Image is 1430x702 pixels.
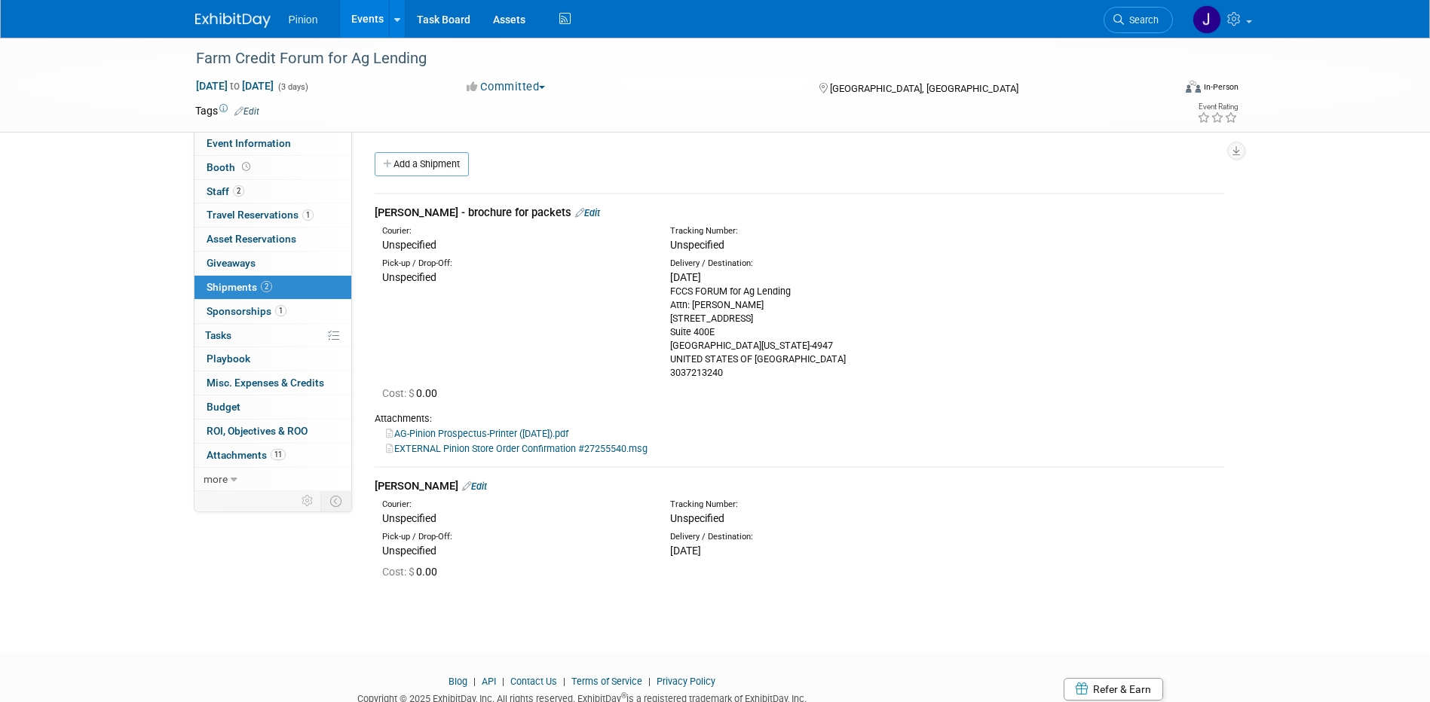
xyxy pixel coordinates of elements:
a: Add a Shipment [375,152,469,176]
td: Personalize Event Tab Strip [295,491,321,511]
a: Search [1104,7,1173,33]
span: Sponsorships [207,305,286,317]
a: Privacy Policy [657,676,715,687]
span: Unspecified [670,239,724,251]
span: Tasks [205,329,231,341]
span: Cost: $ [382,387,416,399]
a: EXTERNAL Pinion Store Order Confirmation #27255540.msg [386,443,648,454]
span: Unspecified [382,271,436,283]
div: Pick-up / Drop-Off: [382,258,648,270]
a: Giveaways [194,252,351,275]
a: Tasks [194,324,351,347]
div: Pick-up / Drop-Off: [382,531,648,543]
a: Asset Reservations [194,227,351,251]
span: 1 [275,305,286,316]
a: Terms of Service [571,676,642,687]
a: Staff2 [194,180,351,203]
div: [DATE] [670,270,935,285]
img: ExhibitDay [195,13,271,28]
div: Tracking Number: [670,225,1008,237]
a: Blog [449,676,467,687]
sup: ® [621,691,626,700]
span: | [559,676,569,687]
span: Unspecified [382,545,436,557]
div: Attachments: [375,412,1224,426]
div: [PERSON_NAME] [375,478,1224,494]
a: Event Information [194,132,351,155]
a: Edit [462,481,487,492]
span: Misc. Expenses & Credits [207,377,324,389]
span: Booth [207,161,253,173]
span: 1 [302,209,314,221]
span: 2 [261,281,272,292]
span: | [645,676,654,687]
a: AG-Pinion Prospectus-Printer ([DATE]).pdf [386,428,568,439]
div: Courier: [382,225,648,237]
img: Jennifer Plumisto [1193,5,1221,34]
div: Delivery / Destination: [670,531,935,543]
div: Delivery / Destination: [670,258,935,270]
span: Budget [207,401,240,413]
div: Unspecified [382,511,648,526]
span: Giveaways [207,257,256,269]
a: Booth [194,156,351,179]
span: 11 [271,449,286,460]
div: [DATE] [670,543,935,558]
span: Playbook [207,353,250,365]
a: Playbook [194,347,351,371]
a: Budget [194,395,351,419]
td: Tags [195,103,259,118]
a: more [194,468,351,491]
img: Format-Inperson.png [1186,81,1201,93]
span: to [228,80,242,92]
div: Courier: [382,499,648,511]
a: ROI, Objectives & ROO [194,420,351,443]
span: more [204,473,228,485]
a: Shipments2 [194,276,351,299]
span: Travel Reservations [207,209,314,221]
div: Farm Credit Forum for Ag Lending [191,45,1150,72]
span: Asset Reservations [207,233,296,245]
a: Edit [234,106,259,117]
div: Tracking Number: [670,499,1008,511]
span: 0.00 [382,566,443,578]
span: Unspecified [670,512,724,524]
td: Toggle Event Tabs [320,491,351,511]
span: Pinion [289,14,318,26]
div: Unspecified [382,237,648,252]
span: Shipments [207,281,272,293]
span: Attachments [207,449,286,461]
span: Event Information [207,137,291,149]
span: (3 days) [277,82,308,92]
span: 0.00 [382,387,443,399]
span: 2 [233,185,244,197]
a: API [482,676,496,687]
span: [DATE] [DATE] [195,79,274,93]
div: FCCS FORUM for Ag Lending Attn: [PERSON_NAME] [STREET_ADDRESS] Suite 400E [GEOGRAPHIC_DATA][US_ST... [670,285,935,380]
button: Committed [461,79,551,95]
div: [PERSON_NAME] - brochure for packets [375,205,1224,221]
a: Contact Us [510,676,557,687]
span: [GEOGRAPHIC_DATA], [GEOGRAPHIC_DATA] [830,83,1018,94]
a: Travel Reservations1 [194,203,351,227]
span: ROI, Objectives & ROO [207,425,308,437]
div: In-Person [1203,81,1239,93]
span: Search [1124,14,1159,26]
a: Sponsorships1 [194,300,351,323]
div: Event Rating [1197,103,1238,111]
a: Misc. Expenses & Credits [194,371,351,395]
div: Event Format [1084,78,1239,101]
a: Edit [575,207,600,218]
a: Refer & Earn [1064,678,1163,700]
span: Cost: $ [382,566,416,578]
span: Staff [207,185,244,197]
span: Booth not reserved yet [239,161,253,172]
span: | [498,676,508,687]
a: Attachments11 [194,444,351,467]
span: | [470,676,479,687]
